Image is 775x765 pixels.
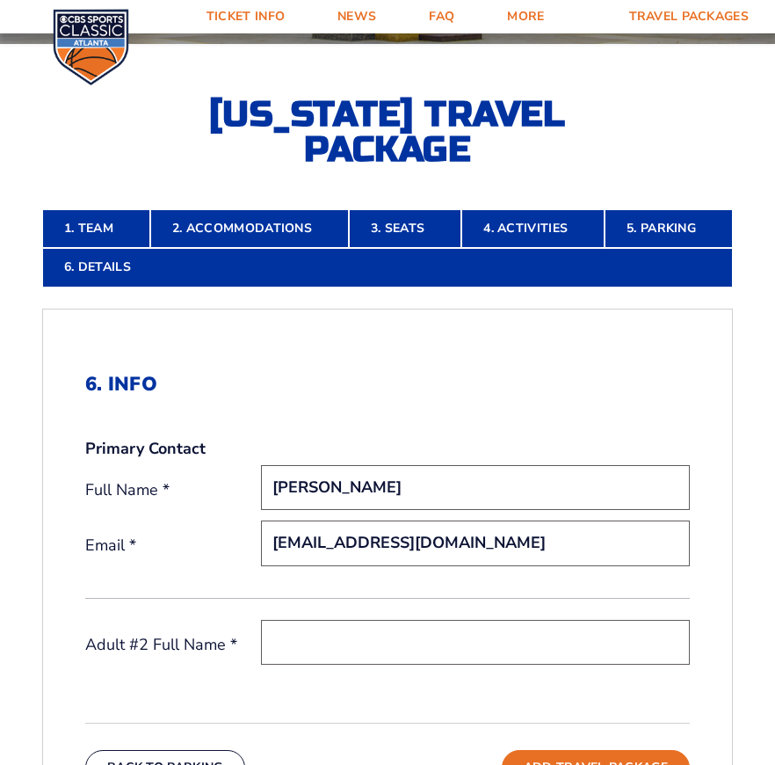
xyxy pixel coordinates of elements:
[349,209,461,248] a: 3. Seats
[85,373,690,396] h2: 6. Info
[605,209,733,248] a: 5. Parking
[461,209,605,248] a: 4. Activities
[85,479,261,501] label: Full Name *
[150,209,349,248] a: 2. Accommodations
[194,97,581,167] h2: [US_STATE] Travel Package
[85,634,261,656] label: Adult #2 Full Name *
[85,438,206,460] strong: Primary Contact
[53,9,129,85] img: CBS Sports Classic
[42,209,150,248] a: 1. Team
[85,535,261,557] label: Email *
